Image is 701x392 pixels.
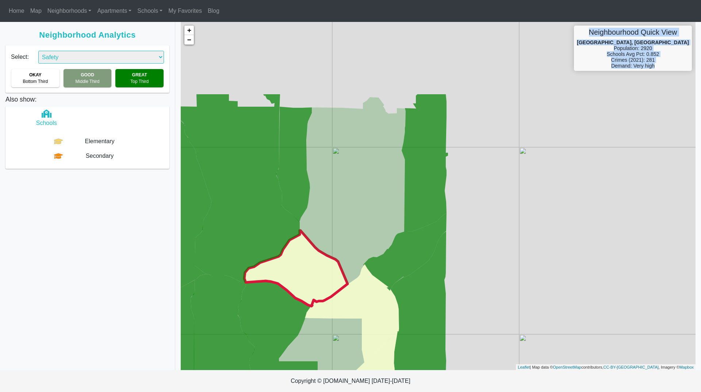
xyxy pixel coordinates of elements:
div: | Map data © contributors, , Imagery © [516,364,696,370]
span: Schools [36,120,57,126]
span: Apartments [97,8,127,14]
div: Population: 2920 Schools Avg Pct: 0.852 Crimes (2021): 281 Demand: Very high [574,26,692,71]
a: CC-BY-[GEOGRAPHIC_DATA] [603,365,658,369]
p: Also show: [5,93,169,104]
a: Neighborhoods [45,4,95,18]
div: Elementary [63,137,137,146]
span: Home [9,8,24,14]
a: Blog [205,4,222,18]
b: GREAT [132,72,147,77]
b: [GEOGRAPHIC_DATA], [GEOGRAPHIC_DATA] [577,39,689,45]
span: My Favorites [168,8,202,14]
a: Apartments [94,4,134,18]
b: OKAY [29,72,42,77]
a: Leaflet [518,365,530,369]
b: GOOD [81,72,94,77]
a: OpenStreetMap [553,365,581,369]
span: Middle Third [76,79,100,84]
span: Schools [137,8,158,14]
a: Map [27,4,45,18]
a: Mapbox [679,365,694,369]
a: Home [6,4,27,18]
span: Neighborhood Analytics [5,30,169,40]
p: Copyright © [DOMAIN_NAME] [DATE]-[DATE] [148,370,553,392]
span: Blog [208,8,219,14]
div: Secondary [63,152,137,160]
h5: Neighbourhood Quick View [577,28,689,37]
span: Bottom Third [23,79,48,84]
a: Zoom out [184,35,194,45]
span: Top Third [130,79,149,84]
a: My Favorites [165,4,205,18]
span: Map [30,8,42,14]
a: Schools [134,4,165,18]
span: Neighborhoods [47,8,87,14]
div: Select: [5,45,33,64]
a: Zoom in [184,26,194,35]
